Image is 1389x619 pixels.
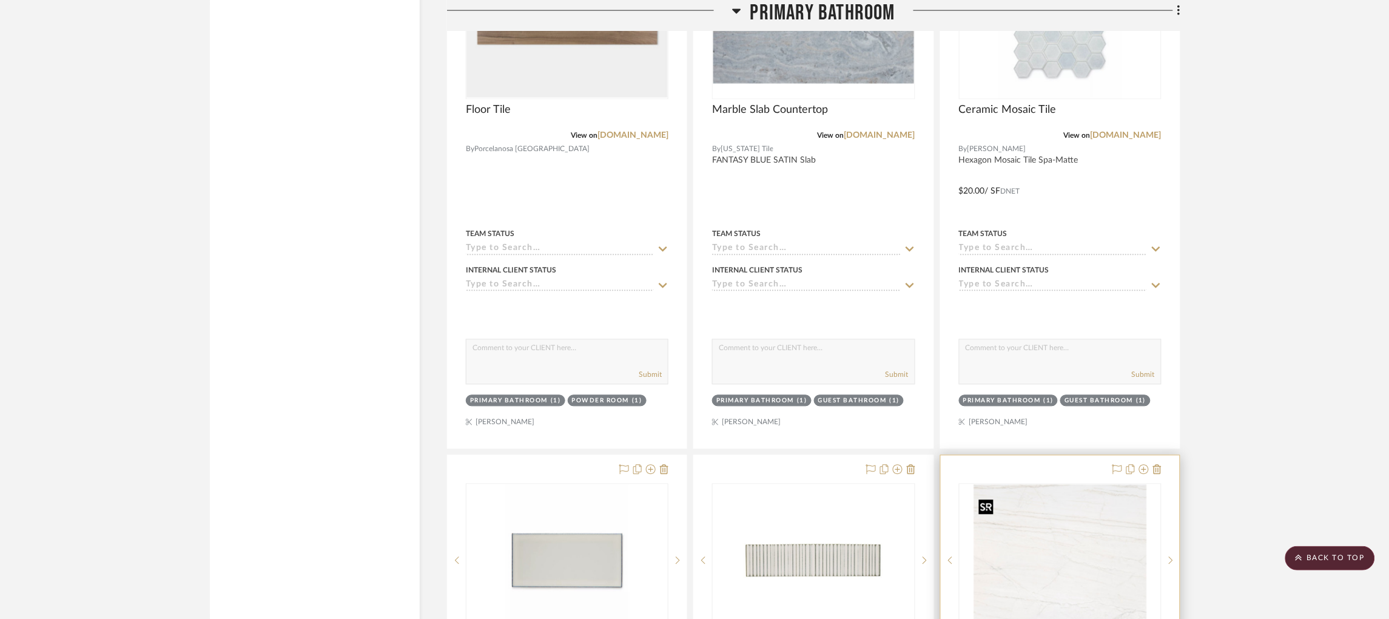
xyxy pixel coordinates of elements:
div: (1) [551,397,561,406]
span: View on [1064,132,1091,139]
div: Team Status [959,229,1007,240]
span: [US_STATE] Tile [721,143,773,155]
a: [DOMAIN_NAME] [1091,131,1162,140]
div: Team Status [466,229,514,240]
div: (1) [1044,397,1054,406]
span: By [959,143,967,155]
span: View on [818,132,844,139]
div: (1) [632,397,642,406]
span: [PERSON_NAME] [967,143,1026,155]
input: Type to Search… [712,244,900,255]
div: Powder Room [572,397,630,406]
button: Submit [1132,370,1155,381]
div: (1) [797,397,807,406]
span: Porcelanosa [GEOGRAPHIC_DATA] [474,143,590,155]
div: Internal Client Status [959,265,1049,276]
div: Guest Bathroom [818,397,887,406]
input: Type to Search… [466,244,654,255]
div: (1) [890,397,900,406]
input: Type to Search… [712,280,900,292]
span: Marble Slab Countertop [712,103,828,117]
div: Internal Client Status [712,265,802,276]
span: By [466,143,474,155]
input: Type to Search… [959,280,1147,292]
span: Floor Tile [466,103,511,117]
input: Type to Search… [959,244,1147,255]
button: Submit [886,370,909,381]
div: Primary Bathroom [716,397,794,406]
div: Primary Bathroom [470,397,548,406]
div: Guest Bathroom [1064,397,1133,406]
a: [DOMAIN_NAME] [844,131,915,140]
div: Internal Client Status [466,265,556,276]
div: Primary Bathroom [963,397,1041,406]
scroll-to-top-button: BACK TO TOP [1285,546,1375,570]
button: Submit [639,370,662,381]
input: Type to Search… [466,280,654,292]
a: [DOMAIN_NAME] [597,131,668,140]
div: (1) [1136,397,1146,406]
span: By [712,143,721,155]
span: View on [571,132,597,139]
span: Ceramic Mosaic Tile [959,103,1057,117]
div: Team Status [712,229,761,240]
